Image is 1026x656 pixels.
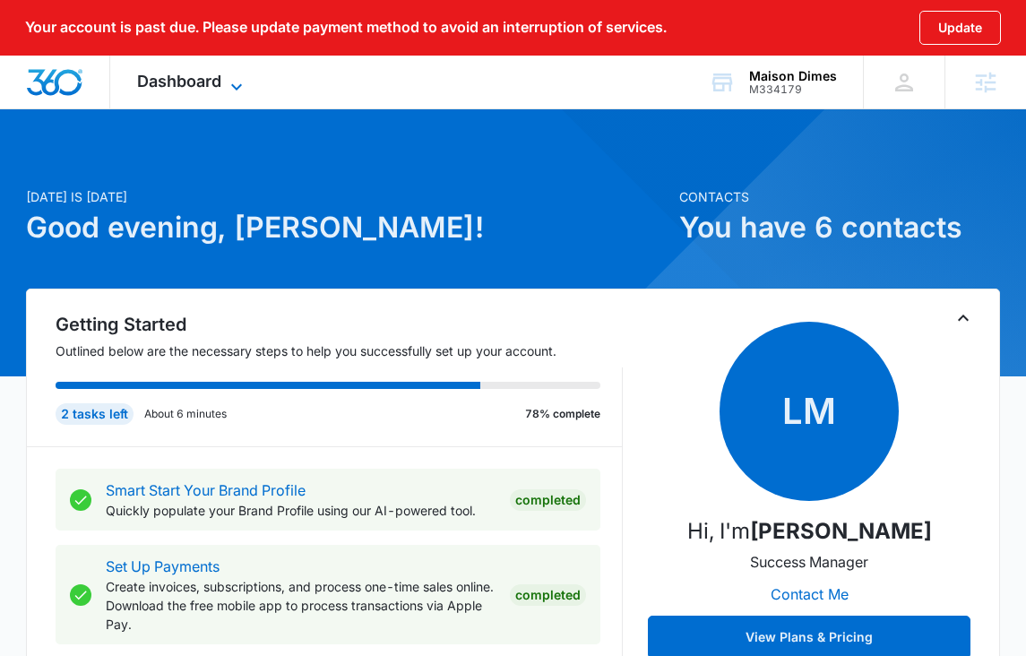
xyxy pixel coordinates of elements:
p: Success Manager [750,551,868,573]
p: Create invoices, subscriptions, and process one-time sales online. Download the free mobile app t... [106,577,496,634]
p: Outlined below are the necessary steps to help you successfully set up your account. [56,341,624,360]
p: Contacts [679,187,1001,206]
strong: [PERSON_NAME] [750,518,932,544]
div: Completed [510,584,586,606]
button: Update [919,11,1001,45]
div: Completed [510,489,586,511]
a: Smart Start Your Brand Profile [106,481,306,499]
a: Set Up Payments [106,557,220,575]
div: account name [749,69,837,83]
span: LM [720,322,899,501]
p: 78% complete [525,406,600,422]
button: Contact Me [753,573,866,616]
button: Toggle Collapse [953,307,974,329]
p: Your account is past due. Please update payment method to avoid an interruption of services. [25,19,667,36]
p: Quickly populate your Brand Profile using our AI-powered tool. [106,501,496,520]
div: account id [749,83,837,96]
div: Dashboard [110,56,274,108]
h2: Getting Started [56,311,624,338]
p: About 6 minutes [144,406,227,422]
p: Hi, I'm [687,515,932,548]
h1: Good evening, [PERSON_NAME]! [26,206,668,249]
span: Dashboard [137,72,221,91]
p: [DATE] is [DATE] [26,187,668,206]
div: 2 tasks left [56,403,134,425]
h1: You have 6 contacts [679,206,1001,249]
